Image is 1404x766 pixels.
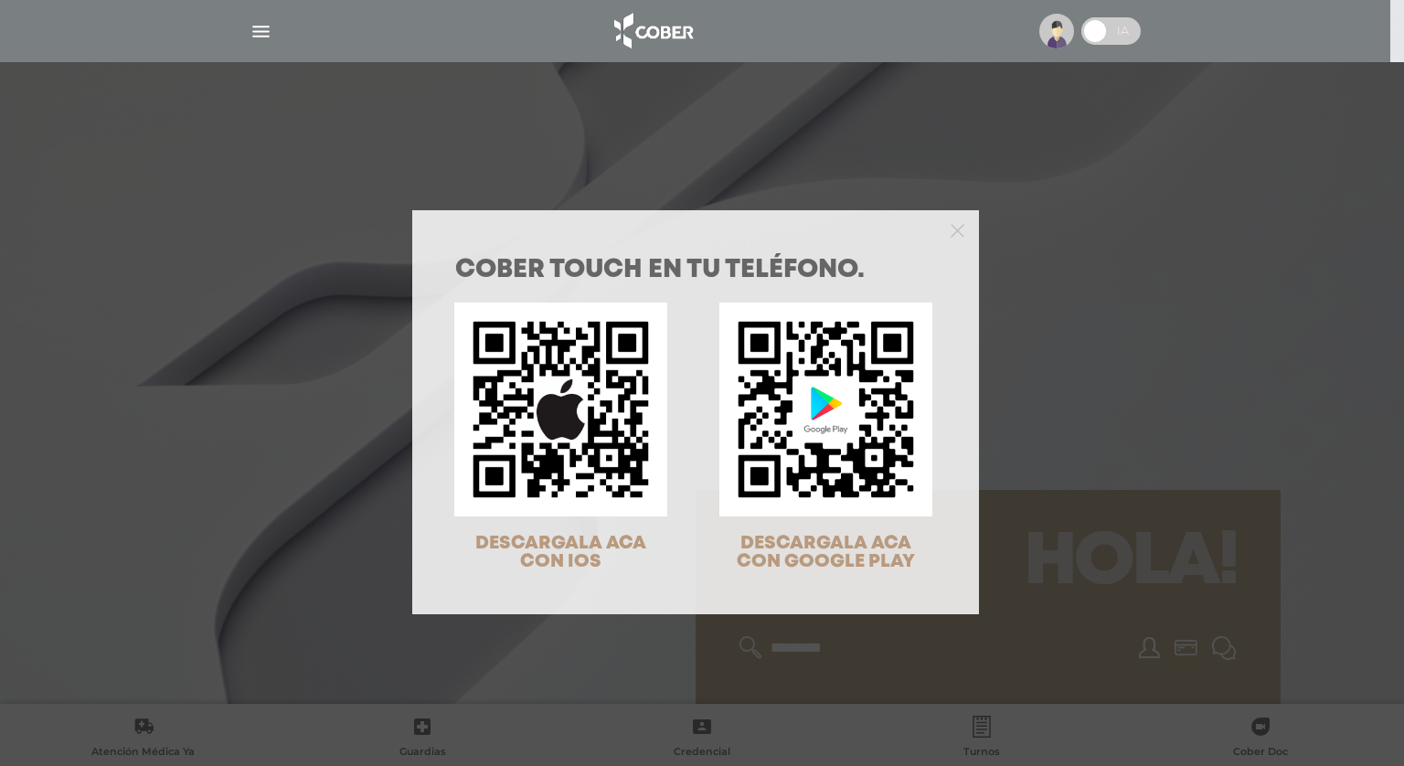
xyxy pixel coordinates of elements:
[454,303,667,516] img: qr-code
[951,221,964,238] button: Close
[719,303,932,516] img: qr-code
[737,535,915,570] span: DESCARGALA ACA CON GOOGLE PLAY
[475,535,646,570] span: DESCARGALA ACA CON IOS
[455,258,936,283] h1: COBER TOUCH en tu teléfono.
